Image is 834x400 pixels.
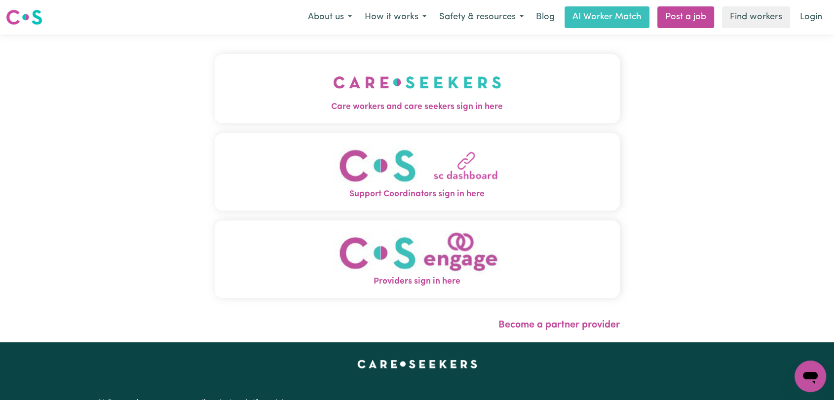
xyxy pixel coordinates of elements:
[794,6,828,28] a: Login
[215,54,620,123] button: Care workers and care seekers sign in here
[215,188,620,201] span: Support Coordinators sign in here
[6,6,42,29] a: Careseekers logo
[215,133,620,211] button: Support Coordinators sign in here
[358,7,433,28] button: How it works
[722,6,790,28] a: Find workers
[530,6,561,28] a: Blog
[657,6,714,28] a: Post a job
[795,361,826,392] iframe: Button to launch messaging window
[433,7,530,28] button: Safety & resources
[498,320,620,330] a: Become a partner provider
[302,7,358,28] button: About us
[215,101,620,113] span: Care workers and care seekers sign in here
[215,275,620,288] span: Providers sign in here
[357,360,477,368] a: Careseekers home page
[565,6,649,28] a: AI Worker Match
[6,8,42,26] img: Careseekers logo
[215,220,620,298] button: Providers sign in here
